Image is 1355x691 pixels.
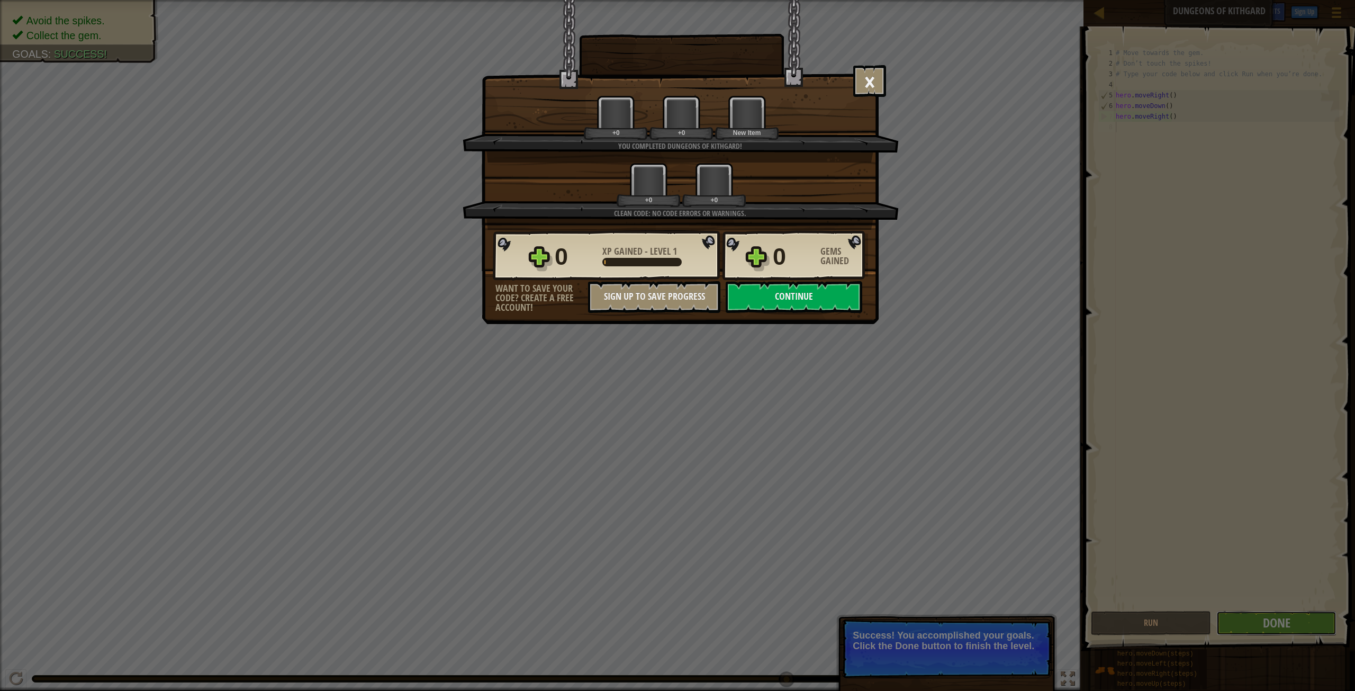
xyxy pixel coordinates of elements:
[619,196,679,204] div: +0
[684,196,744,204] div: +0
[495,284,588,312] div: Want to save your code? Create a free account!
[853,65,886,97] button: ×
[773,240,814,274] div: 0
[726,281,862,313] button: Continue
[717,129,777,137] div: New Item
[673,245,677,258] span: 1
[586,129,646,137] div: +0
[513,208,847,219] div: Clean code: no code errors or warnings.
[648,245,673,258] span: Level
[602,245,645,258] span: XP Gained
[652,129,711,137] div: +0
[588,281,720,313] button: Sign Up to Save Progress
[513,141,847,151] div: You completed Dungeons of Kithgard!
[555,240,596,274] div: 0
[820,247,868,266] div: Gems Gained
[602,247,677,256] div: -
